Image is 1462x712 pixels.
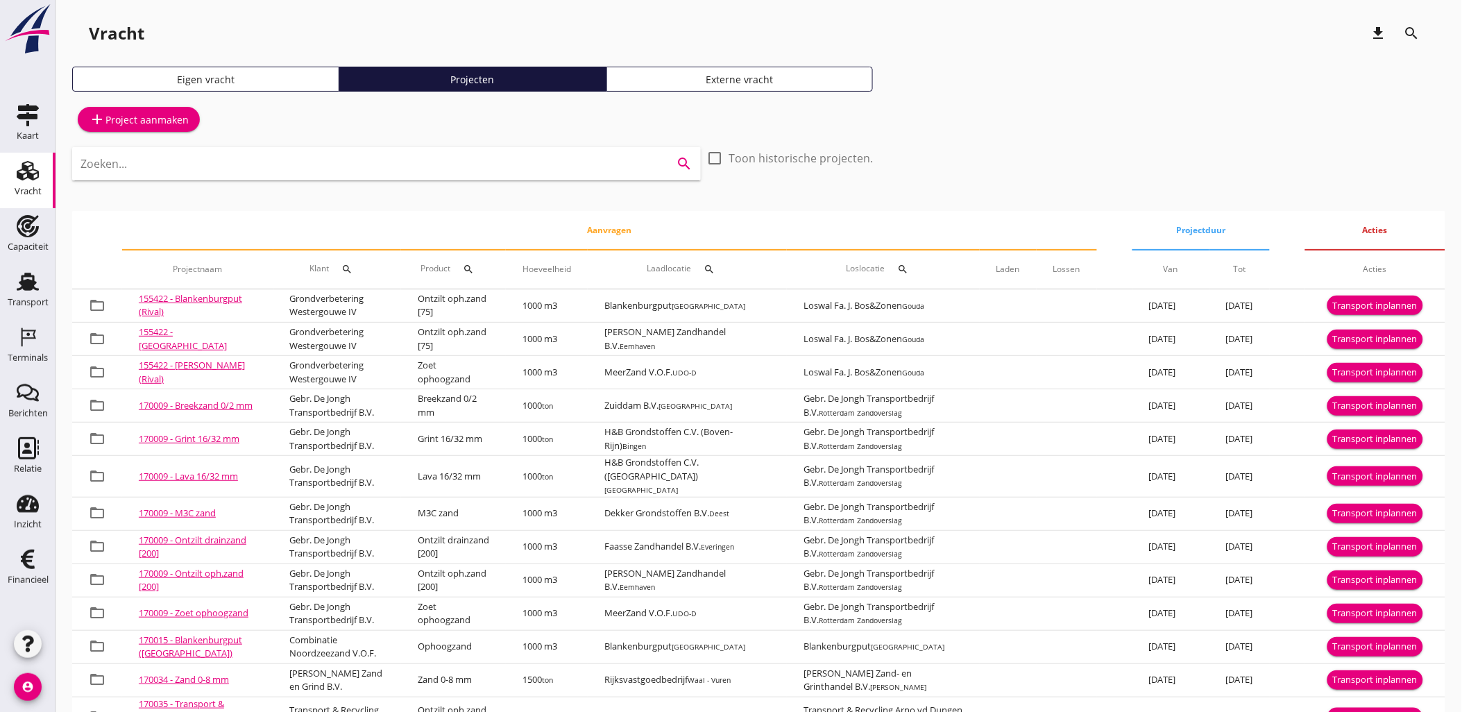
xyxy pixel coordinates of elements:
[1333,673,1418,687] div: Transport inplannen
[1327,363,1423,382] button: Transport inplannen
[1209,630,1270,663] td: [DATE]
[8,575,49,584] div: Financieel
[3,3,53,55] img: logo-small.a267ee39.svg
[819,441,902,451] small: Rotterdam Zandoverslag
[1209,323,1270,356] td: [DATE]
[273,356,402,389] td: Grondverbetering Westergouwe IV
[1333,640,1418,654] div: Transport inplannen
[273,497,402,530] td: Gebr. De Jongh Transportbedrijf B.V.
[1327,504,1423,523] button: Transport inplannen
[273,323,402,356] td: Grondverbetering Westergouwe IV
[341,264,352,275] i: search
[522,366,557,378] span: 1000 m3
[401,663,506,697] td: Zand 0-8 mm
[139,673,229,686] a: 170034 - Zand 0-8 mm
[506,250,588,289] th: Hoeveelheid
[139,634,242,660] a: 170015 - Blankenburgput ([GEOGRAPHIC_DATA])
[1209,530,1270,563] td: [DATE]
[787,530,980,563] td: Gebr. De Jongh Transportbedrijf B.V.
[1327,570,1423,590] button: Transport inplannen
[89,604,105,621] i: folder_open
[522,470,553,482] span: 1000
[139,432,239,445] a: 170009 - Grint 16/32 mm
[1333,432,1418,446] div: Transport inplannen
[588,250,787,289] th: Laadlocatie
[522,432,553,445] span: 1000
[1333,607,1418,620] div: Transport inplannen
[401,530,506,563] td: Ontzilt drainzand [200]
[401,563,506,597] td: Ontzilt oph.zand [200]
[1132,563,1209,597] td: [DATE]
[522,332,557,345] span: 1000 m3
[902,301,924,311] small: Gouda
[522,299,557,312] span: 1000 m3
[78,72,333,87] div: Eigen vracht
[273,597,402,630] td: Gebr. De Jongh Transportbedrijf B.V.
[72,67,339,92] a: Eigen vracht
[273,563,402,597] td: Gebr. De Jongh Transportbedrijf B.V.
[15,187,42,196] div: Vracht
[1132,211,1270,250] th: Projectduur
[897,264,908,275] i: search
[80,153,654,175] input: Zoeken...
[89,571,105,588] i: folder_open
[1209,597,1270,630] td: [DATE]
[89,111,105,128] i: add
[729,151,873,165] label: Toon historische projecten.
[709,509,729,518] small: Deest
[658,401,732,411] small: [GEOGRAPHIC_DATA]
[1327,330,1423,349] button: Transport inplannen
[401,389,506,423] td: Breekzand 0/2 mm
[89,430,105,447] i: folder_open
[273,530,402,563] td: Gebr. De Jongh Transportbedrijf B.V.
[1333,299,1418,313] div: Transport inplannen
[139,359,245,385] a: 155422 - [PERSON_NAME] (Rival)
[613,72,867,87] div: Externe vracht
[273,423,402,456] td: Gebr. De Jongh Transportbedrijf B.V.
[1132,497,1209,530] td: [DATE]
[676,155,692,172] i: search
[620,582,655,592] small: Eemhaven
[787,356,980,389] td: Loswal Fa. J. Bos&Zonen
[871,642,944,652] small: [GEOGRAPHIC_DATA]
[622,441,646,451] small: Bingen
[89,468,105,484] i: folder_open
[1132,389,1209,423] td: [DATE]
[139,292,242,319] a: 155422 - Blankenburgput (Rival)
[522,507,557,519] span: 1000 m3
[588,389,787,423] td: Zuiddam B.V.
[1132,250,1209,289] th: Van
[89,671,105,688] i: folder_open
[588,497,787,530] td: Dekker Grondstoffen B.V.
[1305,211,1445,250] th: Acties
[1132,356,1209,389] td: [DATE]
[588,630,787,663] td: Blankenburgput
[588,289,787,323] td: Blankenburgput
[588,323,787,356] td: [PERSON_NAME] Zandhandel B.V.
[819,582,902,592] small: Rotterdam Zandoverslag
[672,301,745,311] small: [GEOGRAPHIC_DATA]
[819,616,902,625] small: Rotterdam Zandoverslag
[701,542,734,552] small: Everingen
[542,472,553,482] small: ton
[122,250,273,289] th: Projectnaam
[588,456,787,498] td: H&B Grondstoffen C.V. ([GEOGRAPHIC_DATA])
[1132,597,1209,630] td: [DATE]
[1037,250,1097,289] th: Lossen
[89,22,144,44] div: Vracht
[401,630,506,663] td: Ophoogzand
[273,250,402,289] th: Klant
[787,597,980,630] td: Gebr. De Jongh Transportbedrijf B.V.
[1333,332,1418,346] div: Transport inplannen
[672,368,697,378] small: UDO-D
[1132,663,1209,697] td: [DATE]
[1305,250,1445,289] th: Acties
[902,334,924,344] small: Gouda
[1132,456,1209,498] td: [DATE]
[787,630,980,663] td: Blankenburgput
[89,297,105,314] i: folder_open
[522,399,553,412] span: 1000
[89,397,105,414] i: folder_open
[1132,423,1209,456] td: [DATE]
[688,675,731,685] small: Waal - Vuren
